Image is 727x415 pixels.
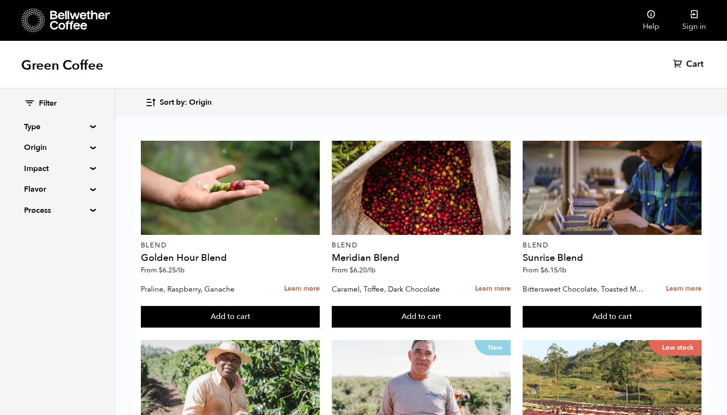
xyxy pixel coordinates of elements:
button: Add to cart [523,306,702,328]
h4: Sunrise Blend [523,253,702,263]
button: Sort by: Origin [145,91,212,114]
span: /lb [558,266,566,275]
p: Low stock [649,340,702,355]
a: Cart [673,59,706,70]
summary: Process [24,205,90,216]
button: Add to cart [332,306,511,328]
p: Blend [523,242,702,249]
button: Add to cart [141,306,320,328]
span: From [332,266,376,275]
bdi: 6.15 [540,266,566,275]
span: /lb [367,266,376,275]
a: Learn more [284,279,320,299]
a: Learn more [666,279,702,299]
p: Blend [141,242,320,249]
h1: Green Coffee [21,57,103,74]
p: Bittersweet Chocolate, Toasted Marshmallow, Candied Orange, Praline [523,282,644,296]
span: /lb [176,266,185,275]
h4: Golden Hour Blend [141,253,320,263]
p: Caramel, Toffee, Dark Chocolate [332,282,453,296]
span: $ [350,266,353,275]
summary: Origin [24,142,90,153]
h4: Meridian Blend [332,253,511,263]
summary: Type [24,121,90,133]
span: Filter [39,98,57,109]
p: Praline, Raspberry, Ganache [141,282,263,296]
bdi: 6.20 [350,266,376,275]
span: From [141,266,185,275]
p: New [475,340,511,355]
span: $ [540,266,544,275]
p: Blend [332,242,511,249]
span: Cart [686,59,703,70]
summary: Flavor [24,183,90,195]
span: From [523,266,566,275]
summary: Impact [24,163,90,174]
bdi: 6.25 [159,266,185,275]
span: $ [159,266,163,275]
a: Learn more [475,279,511,299]
span: Sort by: Origin [160,98,212,108]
